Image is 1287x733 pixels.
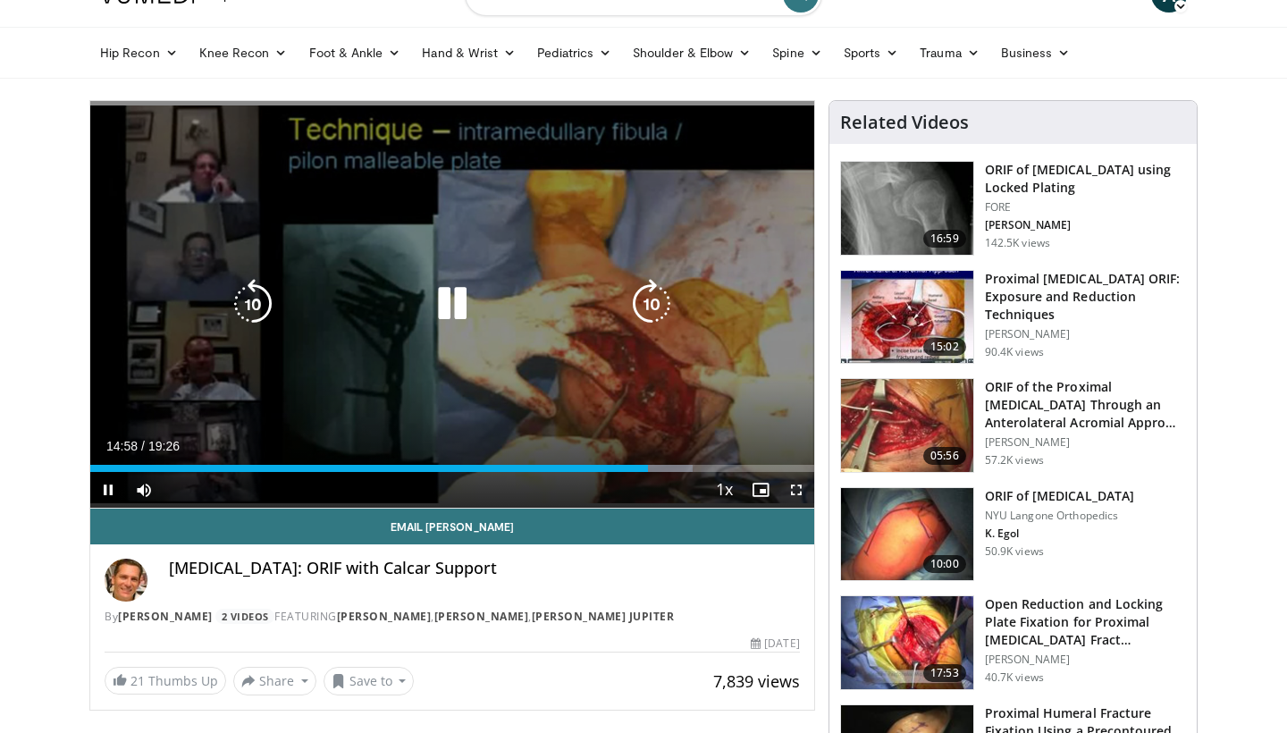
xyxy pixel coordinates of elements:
video-js: Video Player [90,101,814,509]
span: 21 [130,672,145,689]
p: 57.2K views [985,453,1044,468]
a: Hand & Wrist [411,35,526,71]
p: K. Egol [985,527,1134,541]
button: Share [233,667,316,695]
a: Sports [833,35,910,71]
span: 10:00 [923,555,966,573]
a: [PERSON_NAME] Jupiter [532,609,675,624]
img: gardener_hum_1.png.150x105_q85_crop-smart_upscale.jpg [841,271,973,364]
a: 21 Thumbs Up [105,667,226,695]
h3: ORIF of [MEDICAL_DATA] [985,487,1134,505]
a: Pediatrics [526,35,622,71]
a: 15:02 Proximal [MEDICAL_DATA] ORIF: Exposure and Reduction Techniques [PERSON_NAME] 90.4K views [840,270,1186,365]
a: [PERSON_NAME] [118,609,213,624]
div: By FEATURING , , [105,609,800,625]
p: [PERSON_NAME] [985,435,1186,450]
h4: Related Videos [840,112,969,133]
span: 15:02 [923,338,966,356]
img: Mighell_-_Locked_Plating_for_Proximal_Humerus_Fx_100008672_2.jpg.150x105_q85_crop-smart_upscale.jpg [841,162,973,255]
span: 14:58 [106,439,138,453]
button: Save to [324,667,415,695]
p: FORE [985,200,1186,215]
a: [PERSON_NAME] [337,609,432,624]
h4: [MEDICAL_DATA]: ORIF with Calcar Support [169,559,800,578]
p: [PERSON_NAME] [985,327,1186,341]
p: NYU Langone Orthopedics [985,509,1134,523]
a: Trauma [909,35,990,71]
a: 05:56 ORIF of the Proximal [MEDICAL_DATA] Through an Anterolateral Acromial Appro… [PERSON_NAME] ... [840,378,1186,473]
a: 17:53 Open Reduction and Locking Plate Fixation for Proximal [MEDICAL_DATA] Fract… [PERSON_NAME] ... [840,595,1186,690]
a: Spine [761,35,832,71]
p: 50.9K views [985,544,1044,559]
button: Mute [126,472,162,508]
a: Knee Recon [189,35,299,71]
span: 16:59 [923,230,966,248]
img: gardner_3.png.150x105_q85_crop-smart_upscale.jpg [841,379,973,472]
a: 16:59 ORIF of [MEDICAL_DATA] using Locked Plating FORE [PERSON_NAME] 142.5K views [840,161,1186,256]
a: 10:00 ORIF of [MEDICAL_DATA] NYU Langone Orthopedics K. Egol 50.9K views [840,487,1186,582]
button: Enable picture-in-picture mode [743,472,778,508]
img: Avatar [105,559,147,602]
span: 7,839 views [713,670,800,692]
span: / [141,439,145,453]
p: 40.7K views [985,670,1044,685]
a: Business [990,35,1081,71]
button: Fullscreen [778,472,814,508]
p: 142.5K views [985,236,1050,250]
p: [PERSON_NAME] [985,653,1186,667]
p: 90.4K views [985,345,1044,359]
div: [DATE] [751,636,799,652]
button: Playback Rate [707,472,743,508]
span: 05:56 [923,447,966,465]
a: Shoulder & Elbow [622,35,761,71]
span: 17:53 [923,664,966,682]
a: [PERSON_NAME] [434,609,529,624]
a: Email [PERSON_NAME] [90,509,814,544]
div: Progress Bar [90,465,814,472]
h3: ORIF of the Proximal [MEDICAL_DATA] Through an Anterolateral Acromial Appro… [985,378,1186,432]
a: 2 Videos [215,609,274,624]
h3: Proximal [MEDICAL_DATA] ORIF: Exposure and Reduction Techniques [985,270,1186,324]
img: Q2xRg7exoPLTwO8X4xMDoxOjBzMTt2bJ.150x105_q85_crop-smart_upscale.jpg [841,596,973,689]
h3: ORIF of [MEDICAL_DATA] using Locked Plating [985,161,1186,197]
a: Hip Recon [89,35,189,71]
button: Pause [90,472,126,508]
a: Foot & Ankle [299,35,412,71]
h3: Open Reduction and Locking Plate Fixation for Proximal [MEDICAL_DATA] Fract… [985,595,1186,649]
span: 19:26 [148,439,180,453]
img: 270515_0000_1.png.150x105_q85_crop-smart_upscale.jpg [841,488,973,581]
p: [PERSON_NAME] [985,218,1186,232]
